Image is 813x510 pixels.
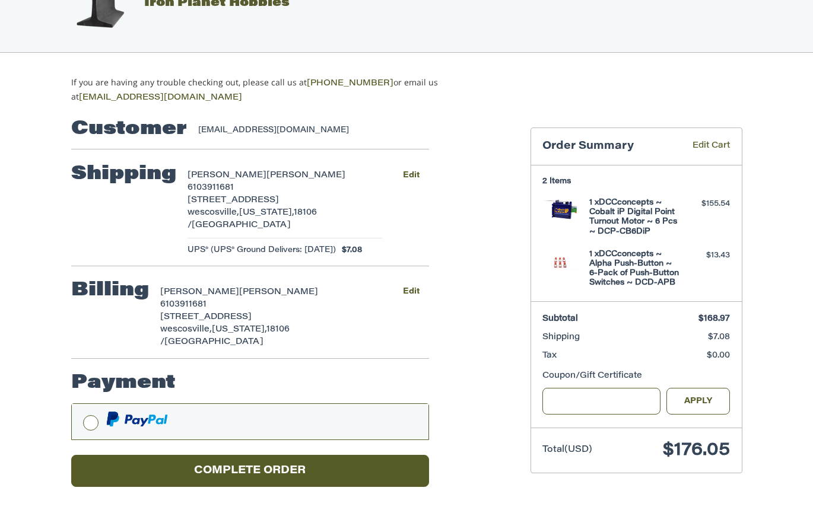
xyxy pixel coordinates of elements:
span: 6103911681 [160,301,207,309]
h2: Customer [71,117,187,141]
h3: Order Summary [542,140,675,154]
img: PayPal icon [106,412,168,426]
span: Subtotal [542,315,578,323]
h4: 1 x DCCconcepts ~ Cobalt iP Digital Point Turnout Motor ~ 6 Pcs ~ DCP-CB6DiP [589,198,680,237]
div: $13.43 [683,250,730,262]
span: [GEOGRAPHIC_DATA] [164,338,263,346]
div: $155.54 [683,198,730,210]
span: [US_STATE], [212,326,266,334]
span: [US_STATE], [239,209,294,217]
h2: Billing [71,279,149,302]
button: Edit [394,283,429,301]
div: Coupon/Gift Certificate [542,370,730,383]
span: UPS® (UPS® Ground Delivers: [DATE]) [188,244,336,256]
button: Edit [394,167,429,184]
span: 18106 / [160,326,290,346]
div: [EMAIL_ADDRESS][DOMAIN_NAME] [198,125,417,136]
a: [EMAIL_ADDRESS][DOMAIN_NAME] [79,94,242,102]
span: $7.08 [336,244,362,256]
p: If you are having any trouble checking out, please call us at or email us at [71,76,475,104]
h3: 2 Items [542,177,730,186]
button: Apply [666,388,731,415]
span: [GEOGRAPHIC_DATA] [192,221,291,230]
span: 6103911681 [188,184,234,192]
span: [STREET_ADDRESS] [188,196,279,205]
span: wescosville, [188,209,239,217]
span: $168.97 [698,315,730,323]
span: Tax [542,352,557,360]
span: [PERSON_NAME] [239,288,318,297]
span: [PERSON_NAME] [266,171,345,180]
span: wescosville, [160,326,212,334]
h4: 1 x DCCconcepts ~ Alpha Push-Button ~ 6-Pack of Push-Button Switches ~ DCD-APB [589,250,680,288]
input: Gift Certificate or Coupon Code [542,388,660,415]
h2: Payment [71,371,176,395]
span: $0.00 [707,352,730,360]
a: Edit Cart [675,140,730,154]
span: [PERSON_NAME] [188,171,266,180]
span: Shipping [542,333,580,342]
span: $7.08 [708,333,730,342]
span: [PERSON_NAME] [160,288,239,297]
button: Complete order [71,455,429,487]
span: Total (USD) [542,445,592,454]
span: $176.05 [663,442,730,460]
span: [STREET_ADDRESS] [160,313,252,321]
h2: Shipping [71,162,176,186]
a: [PHONE_NUMBER] [307,79,393,88]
